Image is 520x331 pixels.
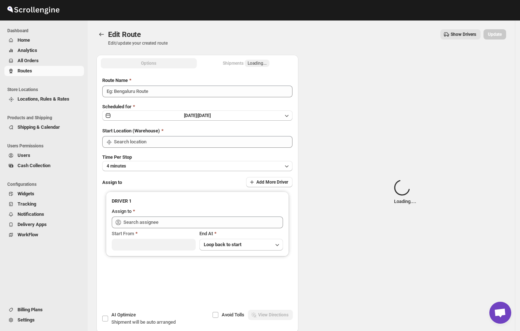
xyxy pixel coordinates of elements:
p: Edit/update your created route [108,40,168,46]
button: Loop back to start [199,239,283,251]
button: Users [4,150,84,161]
span: Shipment will be auto arranged [111,319,176,325]
span: Widgets [18,191,34,196]
span: Products and Shipping [7,115,84,121]
button: All Route Options [101,58,197,68]
div: Loading... . [394,180,416,205]
span: Add More Driver [256,179,288,185]
button: Notifications [4,209,84,219]
button: Widgets [4,189,84,199]
button: Add More Driver [246,177,292,187]
span: Users Permissions [7,143,84,149]
span: Route Name [102,78,128,83]
button: Selected Shipments [198,58,294,68]
span: Tracking [18,201,36,207]
span: Analytics [18,48,37,53]
button: WorkFlow [4,230,84,240]
div: دردشة مفتوحة [489,302,511,324]
span: Locations, Rules & Rates [18,96,69,102]
button: Show Drivers [440,29,481,40]
button: Routes [4,66,84,76]
button: Cash Collection [4,161,84,171]
span: Show Drivers [451,31,476,37]
button: Shipping & Calendar [4,122,84,132]
button: Billing Plans [4,305,84,315]
span: [DATE] | [184,113,198,118]
button: Settings [4,315,84,325]
span: Shipping & Calendar [18,124,60,130]
span: All Orders [18,58,39,63]
span: Scheduled for [102,104,131,109]
button: Analytics [4,45,84,56]
span: Loading... [248,60,267,66]
span: AI Optimize [111,312,136,317]
span: Store Locations [7,87,84,93]
span: Start From [112,231,134,236]
span: Assign to [102,180,122,185]
div: Assign to [112,208,131,215]
span: Configurations [7,181,84,187]
button: [DATE]|[DATE] [102,110,292,121]
button: Tracking [4,199,84,209]
button: Home [4,35,84,45]
span: Delivery Apps [18,222,47,227]
span: Billing Plans [18,307,43,312]
button: Locations, Rules & Rates [4,94,84,104]
span: Settings [18,317,35,323]
span: Avoid Tolls [222,312,244,317]
span: WorkFlow [18,232,38,237]
div: End At [199,230,283,237]
div: Shipments [223,60,269,67]
span: Dashboard [7,28,84,34]
input: Eg: Bengaluru Route [102,86,292,97]
span: Start Location (Warehouse) [102,128,160,133]
button: 4 minutes [102,161,292,171]
span: Routes [18,68,32,74]
input: Search location [114,136,292,148]
span: Users [18,153,30,158]
span: Options [141,60,156,66]
span: Time Per Stop [102,154,132,160]
h3: DRIVER 1 [112,198,283,205]
span: Loop back to start [204,242,241,247]
span: Edit Route [108,30,141,39]
input: Search assignee [123,217,283,228]
span: [DATE] [198,113,211,118]
div: All Route Options [96,71,298,300]
button: Routes [96,29,107,40]
span: Cash Collection [18,163,50,168]
span: 4 minutes [107,163,126,169]
span: Home [18,37,30,43]
button: Delivery Apps [4,219,84,230]
button: All Orders [4,56,84,66]
span: Notifications [18,211,44,217]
